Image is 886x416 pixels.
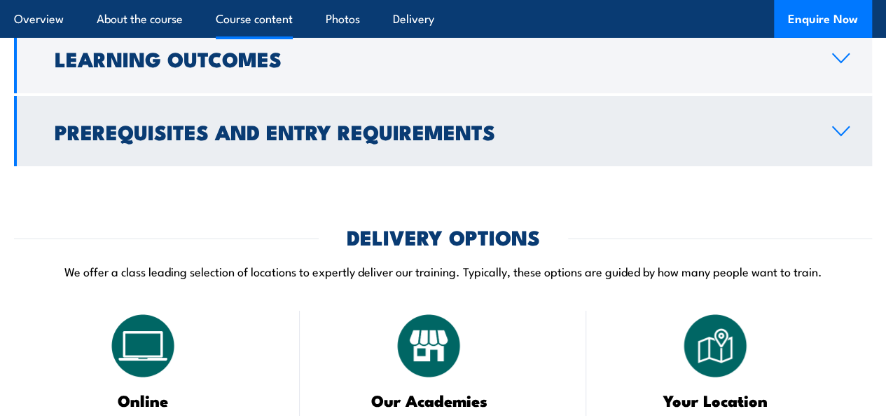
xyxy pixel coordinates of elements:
[14,23,872,93] a: Learning Outcomes
[621,392,809,408] h3: Your Location
[14,96,872,166] a: Prerequisites and Entry Requirements
[14,263,872,279] p: We offer a class leading selection of locations to expertly deliver our training. Typically, thes...
[335,392,522,408] h3: Our Academies
[347,227,540,246] h2: DELIVERY OPTIONS
[55,49,810,67] h2: Learning Outcomes
[49,392,237,408] h3: Online
[55,122,810,140] h2: Prerequisites and Entry Requirements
